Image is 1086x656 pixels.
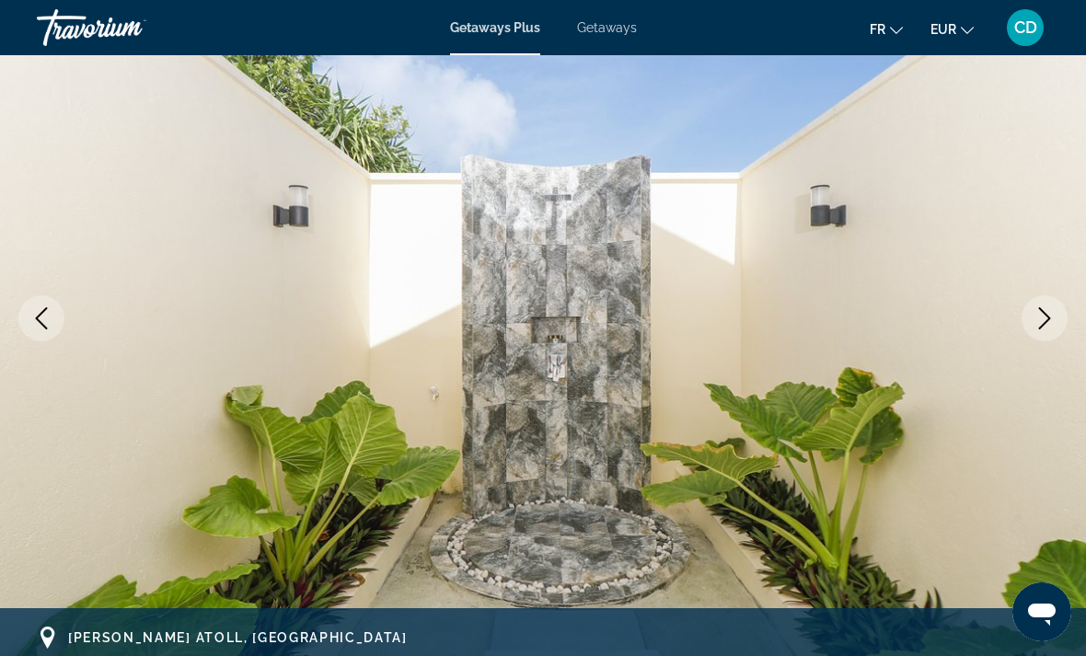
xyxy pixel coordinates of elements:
button: Previous image [18,295,64,341]
span: [PERSON_NAME] Atoll, [GEOGRAPHIC_DATA] [68,630,408,645]
button: User Menu [1001,8,1049,47]
a: Travorium [37,4,221,52]
button: Change language [870,16,903,42]
span: EUR [930,22,956,37]
button: Change currency [930,16,974,42]
span: CD [1014,18,1037,37]
a: Getaways [577,20,637,35]
span: fr [870,22,885,37]
iframe: Bouton de lancement de la fenêtre de messagerie [1012,582,1071,641]
button: Next image [1022,295,1068,341]
a: Getaways Plus [450,20,540,35]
